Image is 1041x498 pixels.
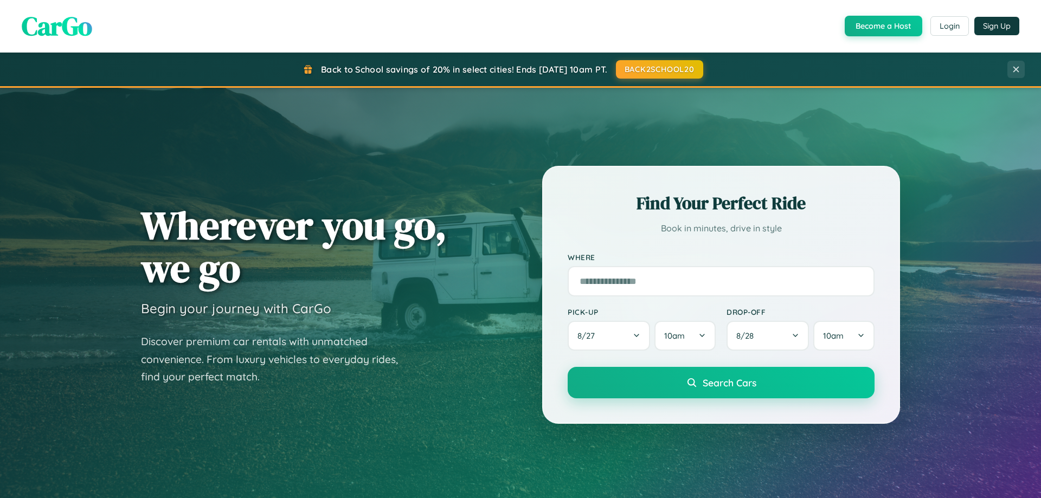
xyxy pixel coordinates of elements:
button: 8/27 [568,321,650,351]
span: 10am [664,331,685,341]
p: Book in minutes, drive in style [568,221,875,236]
button: Sign Up [974,17,1019,35]
span: 8 / 28 [736,331,759,341]
button: Become a Host [845,16,922,36]
h1: Wherever you go, we go [141,204,447,289]
button: 10am [813,321,875,351]
label: Pick-up [568,307,716,316]
h3: Begin your journey with CarGo [141,300,331,316]
label: Drop-off [727,307,875,316]
button: Search Cars [568,367,875,398]
span: 8 / 27 [577,331,600,341]
span: Search Cars [703,377,756,389]
button: Login [930,16,969,36]
h2: Find Your Perfect Ride [568,191,875,215]
span: CarGo [22,8,92,44]
button: BACK2SCHOOL20 [616,60,703,79]
p: Discover premium car rentals with unmatched convenience. From luxury vehicles to everyday rides, ... [141,333,412,386]
label: Where [568,253,875,262]
span: 10am [823,331,844,341]
button: 10am [654,321,716,351]
button: 8/28 [727,321,809,351]
span: Back to School savings of 20% in select cities! Ends [DATE] 10am PT. [321,64,607,75]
